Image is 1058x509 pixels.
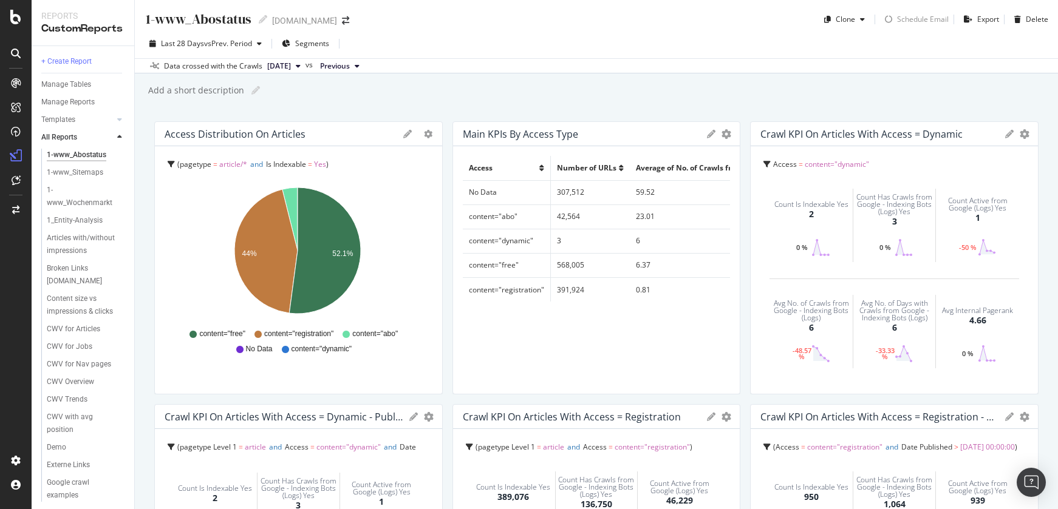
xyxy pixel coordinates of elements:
td: 3 [550,229,630,253]
div: Avg Internal Pagerank [942,307,1013,314]
div: 2 [809,208,814,220]
div: gear [722,130,731,138]
button: Segments [277,34,334,53]
td: 568,005 [550,253,630,277]
span: = [308,159,312,169]
a: Articles with/without impressions [47,232,126,257]
div: Schedule Email [897,14,949,24]
div: 3 [892,215,897,228]
span: and [384,442,397,452]
a: Content size vs impressions & clicks [47,292,126,318]
div: Reports [41,10,125,22]
div: CWV for Nav pages [47,358,111,371]
span: No Data [246,344,273,354]
div: 0 % [958,351,977,357]
a: Broken Links [DOMAIN_NAME] [47,262,126,288]
svg: A chart. [165,183,429,323]
div: Templates [41,113,75,126]
span: content="abo" [352,329,398,339]
div: CWV Trends [47,393,87,406]
div: Access Distribution on Articlesgeargearpagetype = article/*andIs Indexable = YesA chart.content="... [154,121,443,394]
a: All Reports [41,131,114,144]
div: gear [424,130,432,138]
span: content="registration" [615,442,690,452]
div: Crawl KPI On Articles With Access = Dynamic [760,128,963,140]
div: CWV with avg position [47,411,115,436]
div: Count Is Indexable Yes [774,201,848,208]
div: Clone [836,14,855,24]
div: 6 [892,322,897,334]
div: Access Distribution on Articles [165,128,305,140]
div: Avg No. of Crawls from Google - Indexing Bots (Logs) [772,300,850,322]
div: Count Has Crawls from Google - Indexing Bots (Logs) Yes [856,476,933,498]
a: CWV for Jobs [47,340,126,353]
div: Crawl KPI On Articles With Access = DynamicgeargearAccess = content="dynamic"Count Is Indexable Y... [750,121,1039,394]
td: 0.81 [630,277,862,302]
span: Access [285,442,309,452]
span: Yes [314,159,326,169]
span: content="dynamic" [292,344,352,354]
div: Broken Links www.zeit.de [47,262,117,288]
span: Previous [320,61,350,72]
div: Count Has Crawls from Google - Indexing Bots (Logs) Yes [558,476,635,498]
span: Date Published [901,442,952,452]
text: 52.1% [332,249,353,258]
span: and [269,442,282,452]
div: Demo [47,441,66,454]
div: Content size vs impressions & clicks [47,292,118,318]
div: 0 % [876,244,895,251]
div: Open Intercom Messenger [1017,468,1046,497]
div: CWV Overview [47,376,94,388]
span: content="registration" [807,442,882,452]
div: Articles with/without impressions [47,232,118,257]
span: = [799,159,803,169]
div: Export [977,14,999,24]
span: pagetype Level 1 [180,442,237,452]
span: pagetype Level 1 [478,442,535,452]
div: Count Active from Google (Logs) Yes [938,197,1017,212]
div: 1_Entity-Analysis [47,214,103,227]
div: Delete [1026,14,1048,24]
i: Edit report name [259,15,267,24]
a: 1-www_Abostatus [47,149,126,161]
span: content="registration" [264,329,333,339]
div: Count Active from Google (Logs) Yes [938,480,1017,494]
button: loadingSchedule Email [880,10,949,29]
div: Count Active from Google (Logs) Yes [641,480,719,494]
div: -48.57 % [792,348,811,360]
div: Crawl KPI on articles with Access = Registration - Published in [DATE] [760,411,999,423]
div: Data crossed with the Crawls [164,61,262,72]
div: gear [1020,130,1029,138]
div: Avg No. of Days with Crawls from Google - Indexing Bots (Logs) [856,300,933,322]
span: = [537,442,541,452]
div: Main KPIs by Access typegeargearAccessNumber of URLsAverage of No. of Crawls from Google - Indexi... [452,121,741,394]
span: article/* [219,159,247,169]
td: 42,564 [550,204,630,229]
a: Externe Links [47,459,126,471]
div: 2 [213,492,217,504]
span: Average of No. of Crawls from Google - Indexing Bots (Logs) [636,163,848,173]
div: CustomReports [41,22,125,36]
div: 389,076 [497,491,529,503]
div: Count Is Indexable Yes [178,485,252,492]
a: Demo [47,441,126,454]
div: 1-www_Sitemaps [47,166,103,179]
td: 391,924 [550,277,630,302]
span: vs [305,59,315,70]
a: CWV for Nav pages [47,358,126,371]
div: 950 [804,491,819,503]
div: Count Has Crawls from Google - Indexing Bots (Logs) Yes [260,477,337,499]
button: Last 28 DaysvsPrev. Period [145,34,267,53]
div: 1-www_Wochenmarkt [47,184,114,209]
text: 44% [242,249,257,258]
a: 1_Entity-Analysis [47,214,126,227]
span: and [250,159,263,169]
div: gear [424,413,434,421]
span: Access [776,442,799,452]
div: 1-www_Abostatus [145,10,251,29]
div: 1-www_Abostatus [47,149,106,161]
span: [DATE] 00:00:00 [960,442,1015,452]
span: Access [583,442,607,452]
td: No Data [463,180,551,204]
